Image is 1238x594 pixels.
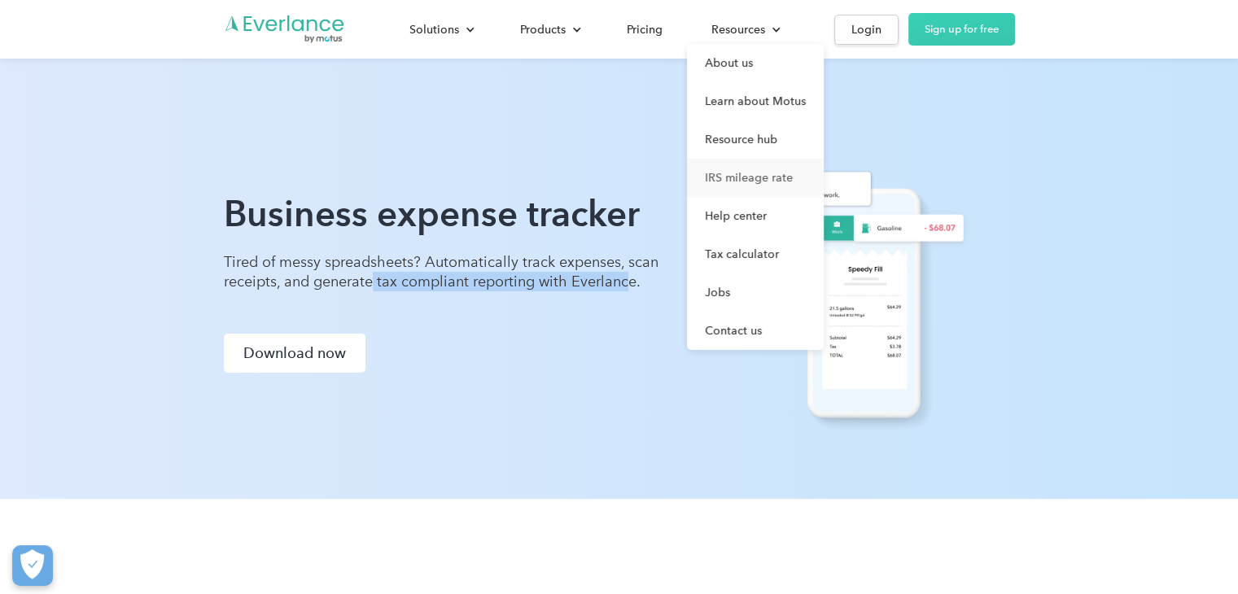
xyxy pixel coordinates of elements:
[687,273,824,312] a: Jobs
[687,44,824,350] nav: Resources
[610,15,679,44] a: Pricing
[504,15,594,44] div: Products
[695,15,794,44] div: Resources
[687,197,824,235] a: Help center
[224,334,365,373] a: Download now
[834,15,899,45] a: Login
[687,312,824,350] a: Contact us
[711,20,765,40] div: Resources
[687,82,824,120] a: Learn about Motus
[520,20,566,40] div: Products
[851,20,881,40] div: Login
[393,15,488,44] div: Solutions
[224,252,663,291] p: Tired of messy spreadsheets? Automatically track expenses, scan receipts, and generate tax compli...
[12,545,53,586] button: Cookies Settings
[722,130,982,434] img: Everlance expense app with receipt photo
[627,20,663,40] div: Pricing
[687,159,824,197] a: IRS mileage rate
[687,44,824,82] a: About us
[908,13,1015,46] a: Sign up for free
[409,20,459,40] div: Solutions
[687,120,824,159] a: Resource hub
[687,235,824,273] a: Tax calculator
[224,14,346,45] a: Go to homepage
[224,191,663,237] h1: Business expense tracker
